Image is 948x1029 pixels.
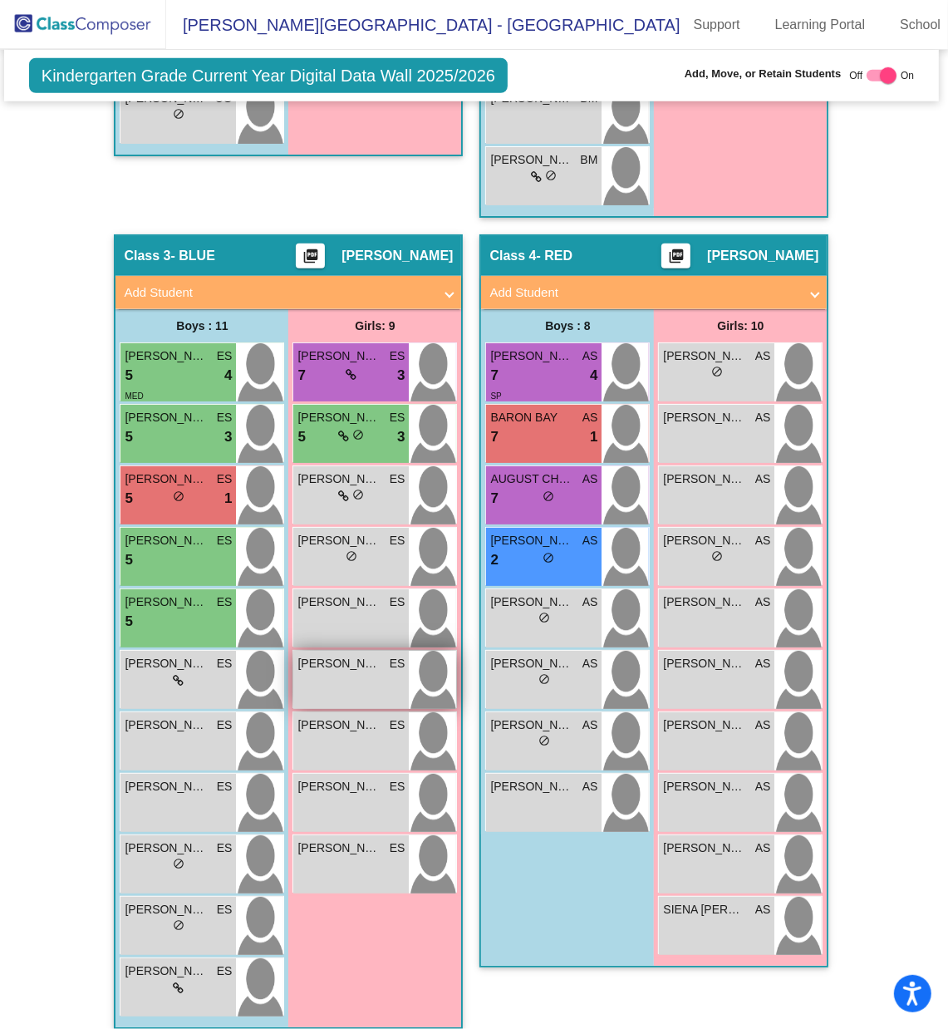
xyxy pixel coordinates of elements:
span: ES [390,593,405,611]
span: 7 [297,365,305,386]
span: 5 [125,365,132,386]
span: ES [217,532,233,549]
span: [PERSON_NAME] [297,409,381,426]
span: [PERSON_NAME] [125,593,208,611]
span: 7 [490,426,498,448]
span: do_not_disturb_alt [173,858,184,869]
span: [PERSON_NAME] [297,532,381,549]
span: [PERSON_NAME] [663,347,746,365]
span: - BLUE [171,248,215,264]
div: Girls: 9 [288,309,461,342]
span: [PERSON_NAME] [663,470,746,488]
span: AS [755,532,771,549]
span: On [901,68,914,83]
span: [PERSON_NAME] [297,655,381,672]
span: do_not_disturb_alt [352,429,364,441]
span: AS [582,470,598,488]
span: [PERSON_NAME] [125,716,208,734]
span: AS [755,409,771,426]
span: [PERSON_NAME] [PERSON_NAME] [663,716,746,734]
span: AS [582,593,598,611]
span: [PERSON_NAME] [707,248,818,264]
span: SIENA [PERSON_NAME] [663,901,746,918]
span: 5 [125,549,132,571]
span: AS [755,347,771,365]
span: do_not_disturb_alt [173,490,184,502]
mat-icon: picture_as_pdf [301,248,321,271]
span: 5 [125,426,132,448]
span: AS [755,901,771,918]
button: Print Students Details [661,244,690,268]
span: ES [390,655,405,672]
span: 2 [490,549,498,571]
span: do_not_disturb_alt [543,490,554,502]
span: 4 [224,365,232,386]
span: ES [217,470,233,488]
span: do_not_disturb_alt [352,489,364,500]
span: ES [390,778,405,795]
mat-panel-title: Add Student [124,283,433,303]
span: SP [490,391,501,401]
span: [PERSON_NAME] [663,778,746,795]
span: [PERSON_NAME] [125,532,208,549]
span: [PERSON_NAME] [125,655,208,672]
span: AS [755,716,771,734]
span: AS [755,593,771,611]
span: ES [217,963,233,980]
span: [PERSON_NAME] [297,347,381,365]
span: AS [755,839,771,857]
span: AS [582,655,598,672]
span: AUGUST CHRISTMAS [490,470,573,488]
span: - RED [537,248,573,264]
mat-panel-title: Add Student [489,283,798,303]
span: ES [217,347,233,365]
div: Girls: 10 [654,309,827,342]
span: [PERSON_NAME] [297,778,381,795]
span: [PERSON_NAME] [490,778,573,795]
mat-icon: picture_as_pdf [666,248,686,271]
span: ES [217,778,233,795]
span: ES [390,347,405,365]
span: do_not_disturb_alt [346,550,357,562]
mat-expansion-panel-header: Add Student [115,276,461,309]
span: [PERSON_NAME] [663,532,746,549]
span: ES [217,593,233,611]
span: [PERSON_NAME] [341,248,453,264]
span: MED [125,391,143,401]
span: AS [582,716,598,734]
a: Support [680,12,754,38]
span: 1 [590,426,597,448]
span: do_not_disturb_alt [711,366,723,377]
span: do_not_disturb_alt [538,735,550,746]
span: [PERSON_NAME] [490,593,573,611]
span: do_not_disturb_alt [538,612,550,623]
div: Boys : 11 [115,309,288,342]
span: Class 3 [124,248,170,264]
span: AS [582,778,598,795]
span: [PERSON_NAME] [490,347,573,365]
span: [PERSON_NAME] [663,839,746,857]
span: ES [217,409,233,426]
span: [PERSON_NAME] [125,470,208,488]
span: Kindergarten Grade Current Year Digital Data Wall 2025/2026 [29,58,508,93]
span: BARON BAY [490,409,573,426]
span: 3 [397,426,405,448]
span: Class 4 [489,248,536,264]
span: [PERSON_NAME] [490,151,573,169]
span: do_not_disturb_alt [545,170,557,181]
span: [PERSON_NAME] [125,409,208,426]
span: do_not_disturb_alt [543,552,554,564]
button: Print Students Details [296,244,325,268]
span: 7 [490,365,498,386]
span: ES [217,716,233,734]
span: 4 [590,365,597,386]
span: do_not_disturb_alt [711,550,723,562]
span: AS [582,532,598,549]
span: 3 [224,426,232,448]
span: [PERSON_NAME] [663,655,746,672]
span: [PERSON_NAME] [125,347,208,365]
span: 5 [125,488,132,510]
span: [PERSON_NAME][GEOGRAPHIC_DATA] [125,963,208,980]
span: ES [217,839,233,857]
span: ES [390,839,405,857]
